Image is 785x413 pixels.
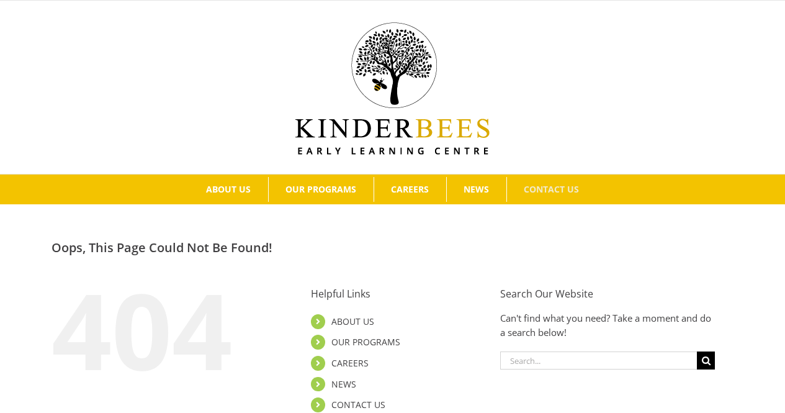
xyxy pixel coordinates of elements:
a: CAREERS [374,177,446,202]
nav: Main Menu [19,175,766,204]
div: 404 [52,276,267,382]
h2: Oops, This Page Could Not Be Found! [52,238,734,257]
h3: Helpful Links [311,286,482,301]
span: OUR PROGRAMS [285,185,356,194]
a: OUR PROGRAMS [269,177,374,202]
a: CONTACT US [331,399,385,411]
span: ABOUT US [206,185,251,194]
a: ABOUT US [189,177,268,202]
span: NEWS [464,185,489,194]
span: CONTACT US [524,185,579,194]
a: NEWS [447,177,506,202]
img: Kinder Bees Logo [295,22,490,155]
span: CAREERS [391,185,429,194]
a: CAREERS [331,357,369,369]
a: NEWS [331,378,356,390]
input: Search [697,352,715,370]
a: CONTACT US [507,177,596,202]
p: Can't find what you need? Take a moment and do a search below! [500,311,715,339]
input: Search... [500,352,698,370]
h3: Search Our Website [500,286,715,301]
a: OUR PROGRAMS [331,336,400,348]
a: ABOUT US [331,315,374,327]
